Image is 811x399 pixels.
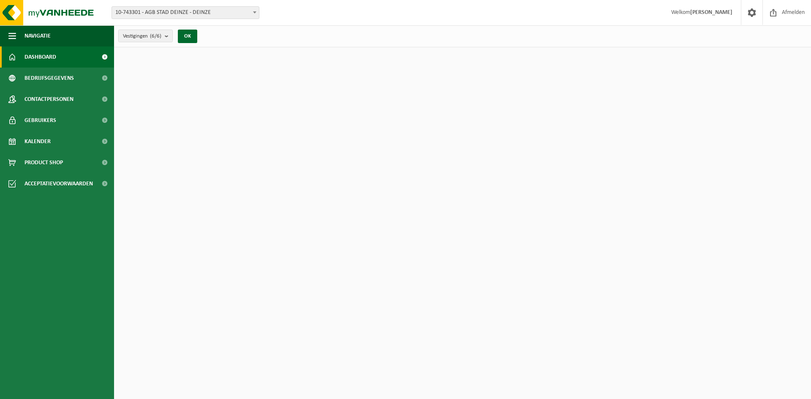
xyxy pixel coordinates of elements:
[24,152,63,173] span: Product Shop
[24,46,56,68] span: Dashboard
[112,6,259,19] span: 10-743301 - AGB STAD DEINZE - DEINZE
[24,131,51,152] span: Kalender
[150,33,161,39] count: (6/6)
[118,30,173,42] button: Vestigingen(6/6)
[690,9,732,16] strong: [PERSON_NAME]
[24,68,74,89] span: Bedrijfsgegevens
[24,89,73,110] span: Contactpersonen
[123,30,161,43] span: Vestigingen
[112,7,259,19] span: 10-743301 - AGB STAD DEINZE - DEINZE
[24,25,51,46] span: Navigatie
[24,173,93,194] span: Acceptatievoorwaarden
[24,110,56,131] span: Gebruikers
[178,30,197,43] button: OK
